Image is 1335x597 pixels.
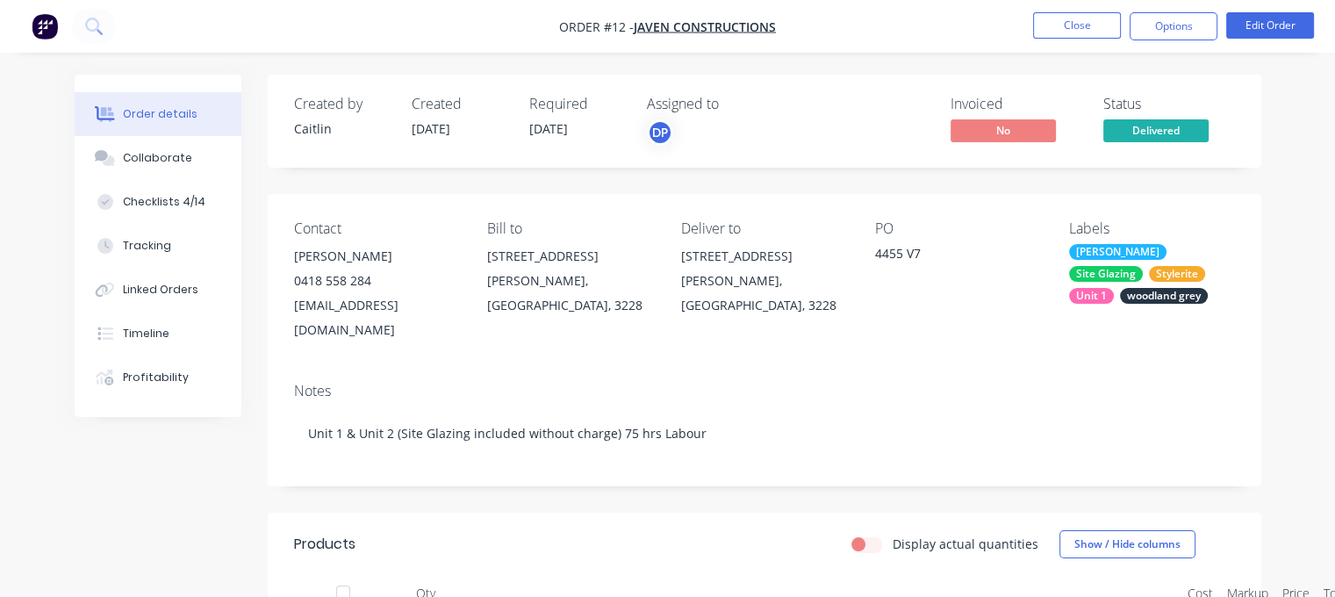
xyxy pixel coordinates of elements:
span: No [951,119,1056,141]
div: Deliver to [681,220,847,237]
button: Edit Order [1226,12,1314,39]
button: Options [1130,12,1217,40]
div: [STREET_ADDRESS][PERSON_NAME], [GEOGRAPHIC_DATA], 3228 [487,244,653,318]
button: Close [1033,12,1121,39]
div: [PERSON_NAME] [294,244,460,269]
span: [DATE] [529,120,568,137]
div: Unit 1 [1069,288,1114,304]
div: Tracking [123,238,171,254]
div: Stylerite [1149,266,1205,282]
div: Notes [294,383,1235,399]
span: Order #12 - [559,18,634,35]
div: Status [1103,96,1235,112]
button: Checklists 4/14 [75,180,241,224]
div: Bill to [487,220,653,237]
button: Delivered [1103,119,1209,146]
button: Profitability [75,356,241,399]
div: Profitability [123,370,189,385]
img: Factory [32,13,58,40]
div: [EMAIL_ADDRESS][DOMAIN_NAME] [294,293,460,342]
div: PO [875,220,1041,237]
span: Delivered [1103,119,1209,141]
button: Tracking [75,224,241,268]
div: 0418 558 284 [294,269,460,293]
div: Site Glazing [1069,266,1143,282]
button: Timeline [75,312,241,356]
div: Labels [1069,220,1235,237]
div: Products [294,534,355,555]
div: Caitlin [294,119,391,138]
div: Contact [294,220,460,237]
button: Linked Orders [75,268,241,312]
button: Order details [75,92,241,136]
label: Display actual quantities [893,535,1038,553]
div: [STREET_ADDRESS] [487,244,653,269]
div: 4455 V7 [875,244,1041,269]
span: [DATE] [412,120,450,137]
div: Timeline [123,326,169,342]
div: [STREET_ADDRESS][PERSON_NAME], [GEOGRAPHIC_DATA], 3228 [681,244,847,318]
div: Linked Orders [123,282,198,298]
div: [PERSON_NAME], [GEOGRAPHIC_DATA], 3228 [487,269,653,318]
div: Created by [294,96,391,112]
div: [PERSON_NAME]0418 558 284[EMAIL_ADDRESS][DOMAIN_NAME] [294,244,460,342]
div: [PERSON_NAME], [GEOGRAPHIC_DATA], 3228 [681,269,847,318]
div: [STREET_ADDRESS] [681,244,847,269]
div: Invoiced [951,96,1082,112]
div: Assigned to [647,96,822,112]
div: [PERSON_NAME] [1069,244,1166,260]
button: DP [647,119,673,146]
button: Collaborate [75,136,241,180]
div: Checklists 4/14 [123,194,205,210]
div: Unit 1 & Unit 2 (Site Glazing included without charge) 75 hrs Labour [294,406,1235,460]
div: woodland grey [1120,288,1208,304]
div: Collaborate [123,150,192,166]
a: Javen Constructions [634,18,776,35]
button: Show / Hide columns [1059,530,1195,558]
div: Required [529,96,626,112]
div: Created [412,96,508,112]
div: Order details [123,106,197,122]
